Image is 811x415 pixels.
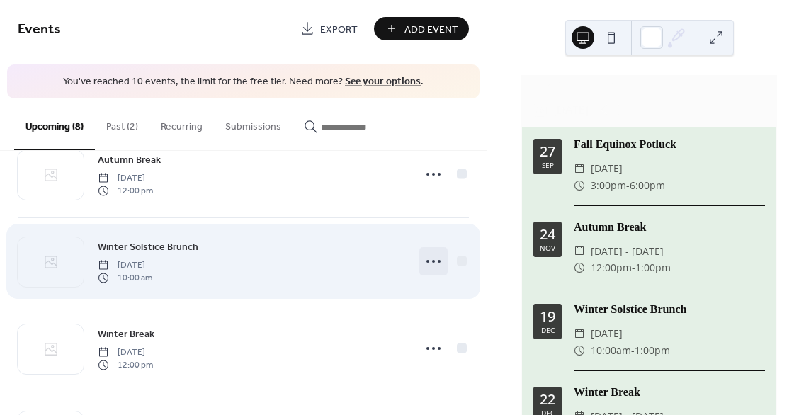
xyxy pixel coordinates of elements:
div: 22 [540,392,555,407]
div: ​ [574,259,585,276]
span: [DATE] [98,171,153,184]
span: Events [18,16,61,43]
button: Past (2) [95,98,149,149]
span: 6:00pm [630,177,665,194]
button: Upcoming (8) [14,98,95,150]
span: - [626,177,630,194]
span: - [632,259,635,276]
span: [DATE] [98,346,153,358]
div: Winter Solstice Brunch [574,301,765,318]
div: Winter Break [574,384,765,401]
div: Sep [542,161,554,169]
div: ​ [574,160,585,177]
a: Export [290,17,368,40]
a: Winter Break [98,326,154,342]
div: 27 [540,144,555,159]
div: Nov [540,244,555,251]
span: 10:00 am [98,272,152,285]
div: 24 [540,227,555,241]
div: Fall Equinox Potluck [574,136,765,153]
div: Upcoming events [522,76,776,93]
div: ​ [574,243,585,260]
button: Recurring [149,98,214,149]
a: Winter Solstice Brunch [98,239,198,255]
span: 1:00pm [635,342,670,359]
span: Export [320,22,358,37]
span: Autumn Break [98,152,161,167]
span: [DATE] - [DATE] [591,243,664,260]
div: Dec [541,326,555,334]
div: ​ [574,325,585,342]
a: Autumn Break [98,152,161,168]
span: - [631,342,635,359]
span: Winter Break [98,326,154,341]
span: Winter Solstice Brunch [98,239,198,254]
span: [DATE] [591,325,623,342]
span: 12:00pm [591,259,632,276]
button: Submissions [214,98,293,149]
div: ​ [574,177,585,194]
span: 12:00 pm [98,185,153,198]
span: 1:00pm [635,259,671,276]
div: Autumn Break [574,219,765,236]
div: ​ [574,342,585,359]
span: [DATE] [591,160,623,177]
span: You've reached 10 events, the limit for the free tier. Need more? . [21,75,465,89]
span: 3:00pm [591,177,626,194]
span: 12:00 pm [98,359,153,372]
a: See your options [345,72,421,91]
span: 10:00am [591,342,631,359]
span: [DATE] [98,258,152,271]
div: 19 [540,309,555,324]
